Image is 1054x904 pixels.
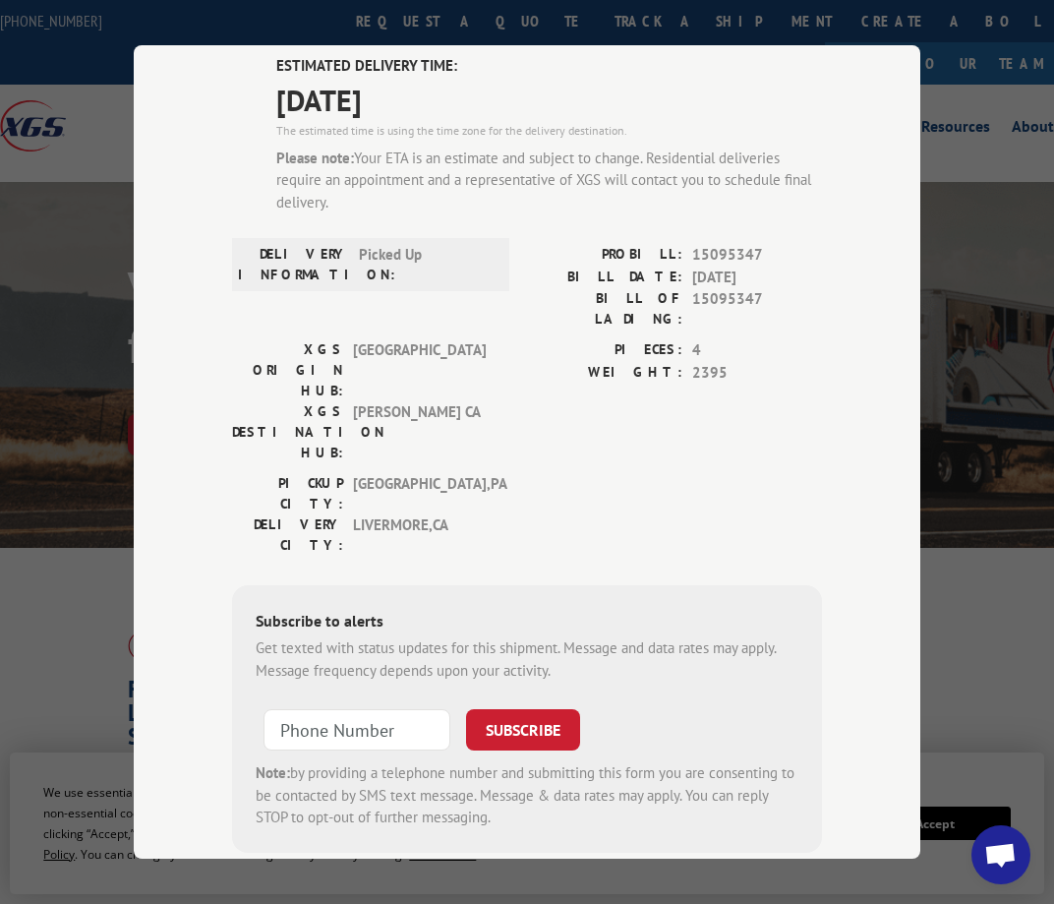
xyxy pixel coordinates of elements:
span: 2395 [692,362,822,385]
label: ESTIMATED DELIVERY TIME: [276,55,822,78]
label: DELIVERY CITY: [232,514,343,556]
span: LIVERMORE , CA [353,514,486,556]
label: DELIVERY INFORMATION: [238,244,349,285]
span: [PERSON_NAME] CA [353,401,486,463]
div: by providing a telephone number and submitting this form you are consenting to be contacted by SM... [256,762,798,829]
div: The estimated time is using the time zone for the delivery destination. [276,122,822,140]
button: SUBSCRIBE [466,709,580,751]
div: Your ETA is an estimate and subject to change. Residential deliveries require an appointment and ... [276,148,822,214]
label: PROBILL: [527,244,682,267]
div: Get texted with status updates for this shipment. Message and data rates may apply. Message frequ... [256,637,798,682]
strong: Please note: [276,149,354,167]
div: Open chat [971,825,1030,884]
span: [GEOGRAPHIC_DATA] [353,339,486,401]
label: BILL OF LADING: [527,288,682,330]
span: [GEOGRAPHIC_DATA] , PA [353,473,486,514]
label: XGS ORIGIN HUB: [232,339,343,401]
span: [DATE] [276,78,822,122]
input: Phone Number [263,709,450,751]
span: 15095347 [692,288,822,330]
label: BILL DATE: [527,267,682,289]
strong: Note: [256,763,290,782]
label: WEIGHT: [527,362,682,385]
label: PICKUP CITY: [232,473,343,514]
span: 15095347 [692,244,822,267]
label: XGS DESTINATION HUB: [232,401,343,463]
span: Picked Up [359,244,492,285]
span: [DATE] [692,267,822,289]
label: PIECES: [527,339,682,362]
div: Subscribe to alerts [256,609,798,637]
span: 4 [692,339,822,362]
